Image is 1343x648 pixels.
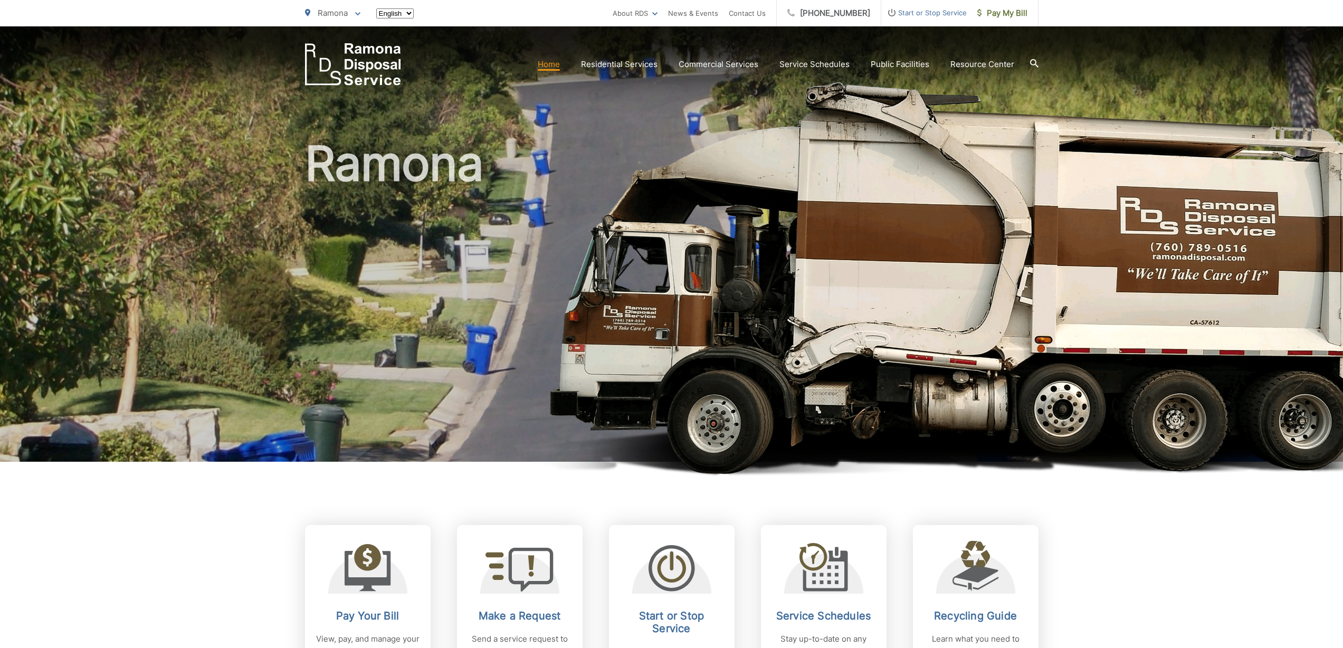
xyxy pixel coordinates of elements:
a: Public Facilities [871,58,929,71]
h2: Start or Stop Service [620,609,724,635]
a: News & Events [668,7,718,20]
span: Pay My Bill [977,7,1027,20]
select: Select a language [376,8,414,18]
a: Commercial Services [679,58,758,71]
span: Ramona [318,8,348,18]
a: Contact Us [729,7,766,20]
a: About RDS [613,7,658,20]
a: Resource Center [950,58,1014,71]
a: EDCD logo. Return to the homepage. [305,43,401,85]
a: Home [538,58,560,71]
h2: Make a Request [468,609,572,622]
a: Service Schedules [779,58,850,71]
h1: Ramona [305,137,1039,471]
h2: Recycling Guide [923,609,1028,622]
h2: Pay Your Bill [316,609,420,622]
a: Residential Services [581,58,658,71]
h2: Service Schedules [771,609,876,622]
